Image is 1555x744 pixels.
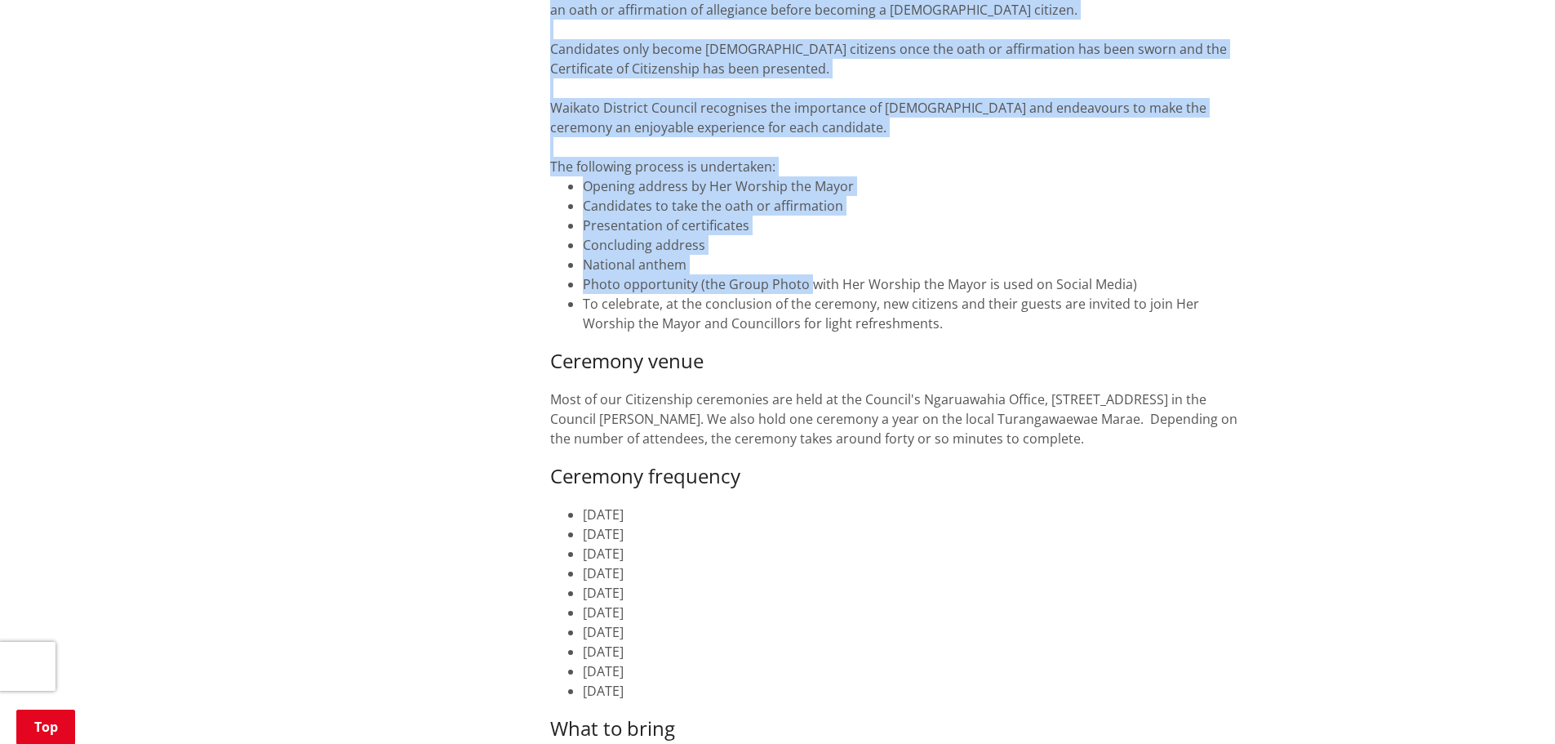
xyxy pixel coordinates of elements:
[583,622,1246,642] li: [DATE]
[583,176,1246,196] li: Opening address by Her Worship the Mayor
[550,158,775,176] span: The following process is undertaken:
[583,544,1246,564] li: [DATE]
[583,294,1246,333] li: To celebrate, at the conclusion of the ceremony, new citizens and their guests are invited to joi...
[583,642,1246,662] li: [DATE]
[583,681,1246,701] li: [DATE]
[583,564,1246,583] li: [DATE]
[583,274,1246,294] li: Photo opportunity (the Group Photo with Her Worship the Mayor is used on Social Media)
[550,350,1246,373] h3: Ceremony venue
[583,255,1246,274] li: National anthem
[550,390,1246,448] p: Most of our Citizenship ceremonies are held at the Council's Ngaruawahia Office, [STREET_ADDRESS]...
[583,235,1246,255] li: Concluding address
[550,99,1206,136] span: Waikato District Council recognises the importance of [DEMOGRAPHIC_DATA] and endeavours to make t...
[583,583,1246,603] li: [DATE]
[16,710,75,744] a: Top
[1480,675,1539,734] iframe: Messenger Launcher
[583,603,1246,622] li: [DATE]
[550,465,1246,488] h3: Ceremony frequency
[583,505,1246,524] li: [DATE]
[583,662,1246,681] li: [DATE]
[583,196,1246,216] li: Candidates to take the oath or affirmation
[583,524,1246,544] li: [DATE]
[550,717,1246,741] h3: What to bring
[583,216,1246,235] li: Presentation of certificates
